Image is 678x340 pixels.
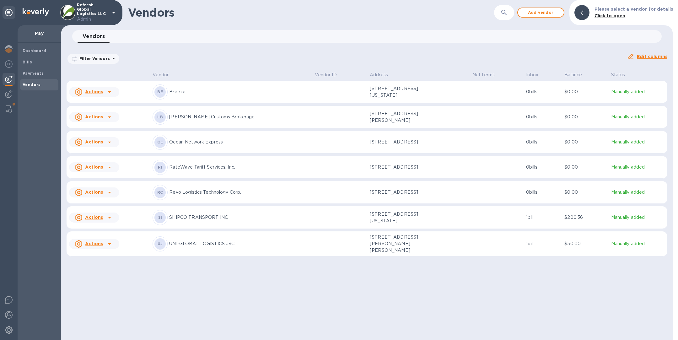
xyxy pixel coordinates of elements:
b: RC [157,190,163,195]
p: Vendor ID [315,72,337,78]
u: Actions [85,139,103,144]
p: Address [370,72,388,78]
b: SI [158,215,162,220]
p: $50.00 [564,240,606,247]
p: Net terms [472,72,495,78]
p: Status [611,72,625,78]
p: 1 bill [526,240,559,247]
p: Ocean Network Express [169,139,309,145]
u: Actions [85,215,103,220]
p: Manually added [611,89,665,95]
img: Foreign exchange [5,60,13,68]
b: BE [157,89,163,94]
span: Vendor [153,72,177,78]
p: [PERSON_NAME] Customs Brokerage [169,114,309,120]
b: Bills [23,60,32,64]
p: Pay [23,30,56,36]
p: 0 bills [526,189,559,196]
p: [STREET_ADDRESS][PERSON_NAME][PERSON_NAME] [370,234,433,254]
p: $0.00 [564,164,606,170]
u: Actions [85,114,103,119]
b: LB [157,115,163,119]
u: Actions [85,241,103,246]
h1: Vendors [128,6,494,19]
p: 1 bill [526,214,559,221]
span: Inbox [526,72,546,78]
p: 0 bills [526,139,559,145]
p: Revo Logistics Technology Corp. [169,189,309,196]
b: UJ [158,241,163,246]
p: Filter Vendors [77,56,110,61]
u: Edit columns [637,54,667,59]
p: [STREET_ADDRESS] [370,164,433,170]
span: Vendor ID [315,72,345,78]
p: Manually added [611,189,665,196]
u: Actions [85,190,103,195]
button: Add vendor [517,8,564,18]
p: Balance [564,72,582,78]
div: Unpin categories [3,6,15,19]
b: Click to open [595,13,626,18]
img: Logo [23,8,49,16]
p: [STREET_ADDRESS] [370,189,433,196]
p: [STREET_ADDRESS] [370,139,433,145]
p: UNI-GLOBAL LOGISTICS JSC [169,240,309,247]
p: Manually added [611,164,665,170]
b: OE [157,140,163,144]
p: SHIPCO TRANSPORT INC [169,214,309,221]
p: Manually added [611,114,665,120]
p: [STREET_ADDRESS][PERSON_NAME] [370,111,433,124]
u: Actions [85,165,103,170]
span: Address [370,72,396,78]
p: 0 bills [526,114,559,120]
p: [STREET_ADDRESS][US_STATE] [370,85,433,99]
p: Manually added [611,139,665,145]
b: Payments [23,71,44,76]
p: 0 bills [526,89,559,95]
p: $200.36 [564,214,606,221]
b: Vendors [23,82,41,87]
p: Admin [77,16,108,23]
p: RateWave Tariff Services, Inc. [169,164,309,170]
p: Refresh Global Logistics LLC [77,3,108,23]
p: Vendor [153,72,169,78]
span: Add vendor [523,9,559,16]
p: 0 bills [526,164,559,170]
p: $0.00 [564,114,606,120]
span: Balance [564,72,590,78]
p: Manually added [611,240,665,247]
p: Breeze [169,89,309,95]
p: $0.00 [564,89,606,95]
p: [STREET_ADDRESS][US_STATE] [370,211,433,224]
p: $0.00 [564,139,606,145]
p: $0.00 [564,189,606,196]
p: Manually added [611,214,665,221]
b: RI [158,165,162,170]
span: Net terms [472,72,503,78]
p: Inbox [526,72,538,78]
b: Dashboard [23,48,46,53]
span: Vendors [83,32,105,41]
b: Please select a vendor for details [595,7,673,12]
u: Actions [85,89,103,94]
